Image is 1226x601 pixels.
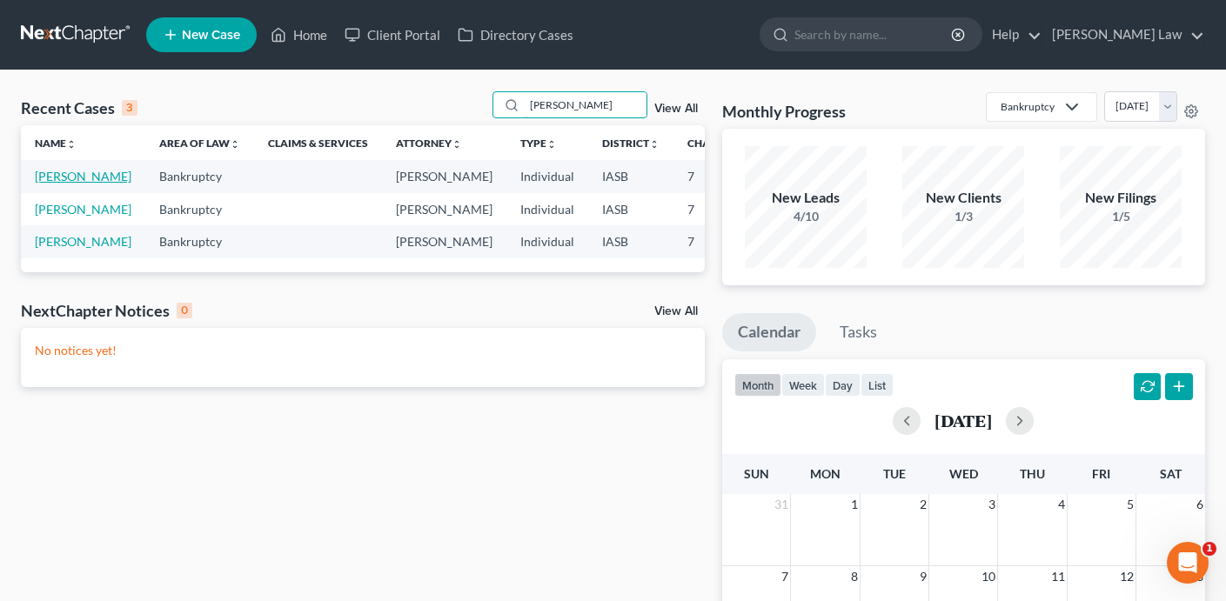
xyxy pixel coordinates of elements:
td: [PERSON_NAME] [382,193,506,225]
div: Recent Cases [21,97,137,118]
span: 6 [1195,494,1205,515]
span: 3 [987,494,997,515]
div: 0 [177,303,192,318]
a: View All [654,103,698,115]
span: 7 [780,566,790,587]
a: Home [262,19,336,50]
iframe: Intercom live chat [1167,542,1209,584]
div: 4/10 [745,208,867,225]
span: 8 [849,566,860,587]
input: Search by name... [794,18,954,50]
span: Tue [883,466,906,481]
span: Sat [1160,466,1182,481]
input: Search by name... [525,92,646,117]
div: New Filings [1060,188,1182,208]
a: [PERSON_NAME] [35,234,131,249]
td: IASB [588,225,673,257]
td: IASB [588,193,673,225]
span: 5 [1125,494,1136,515]
a: Tasks [824,313,893,351]
td: Individual [506,193,588,225]
button: list [861,373,894,397]
span: Fri [1092,466,1110,481]
span: 1 [849,494,860,515]
span: Thu [1020,466,1045,481]
button: week [781,373,825,397]
button: month [734,373,781,397]
div: New Leads [745,188,867,208]
td: Bankruptcy [145,193,254,225]
td: Bankruptcy [145,225,254,257]
div: New Clients [902,188,1024,208]
td: Individual [506,225,588,257]
td: Individual [506,160,588,192]
i: unfold_more [230,139,240,150]
td: 7 [673,160,760,192]
a: [PERSON_NAME] [35,202,131,217]
span: 12 [1118,566,1136,587]
td: [PERSON_NAME] [382,225,506,257]
td: 7 [673,225,760,257]
button: day [825,373,861,397]
span: 1 [1203,542,1216,556]
a: Help [983,19,1042,50]
a: Calendar [722,313,816,351]
a: Nameunfold_more [35,137,77,150]
span: 2 [918,494,928,515]
span: 4 [1056,494,1067,515]
i: unfold_more [452,139,462,150]
a: [PERSON_NAME] Law [1043,19,1204,50]
span: 9 [918,566,928,587]
a: View All [654,305,698,317]
i: unfold_more [546,139,557,150]
a: Area of Lawunfold_more [159,137,240,150]
td: Bankruptcy [145,160,254,192]
h3: Monthly Progress [722,101,846,122]
i: unfold_more [649,139,660,150]
span: Sun [744,466,769,481]
div: 1/5 [1060,208,1182,225]
a: Client Portal [336,19,449,50]
a: Attorneyunfold_more [396,137,462,150]
span: 11 [1049,566,1067,587]
div: Bankruptcy [1001,99,1055,114]
span: 10 [980,566,997,587]
a: Directory Cases [449,19,582,50]
div: NextChapter Notices [21,300,192,321]
i: unfold_more [66,139,77,150]
span: New Case [182,29,240,42]
a: Districtunfold_more [602,137,660,150]
div: 1/3 [902,208,1024,225]
p: No notices yet! [35,342,691,359]
span: Wed [949,466,978,481]
a: [PERSON_NAME] [35,169,131,184]
a: Chapterunfold_more [687,137,747,150]
td: [PERSON_NAME] [382,160,506,192]
div: 3 [122,100,137,116]
td: 7 [673,193,760,225]
a: Typeunfold_more [520,137,557,150]
span: Mon [810,466,841,481]
span: 31 [773,494,790,515]
th: Claims & Services [254,125,382,160]
td: IASB [588,160,673,192]
h2: [DATE] [935,411,992,430]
